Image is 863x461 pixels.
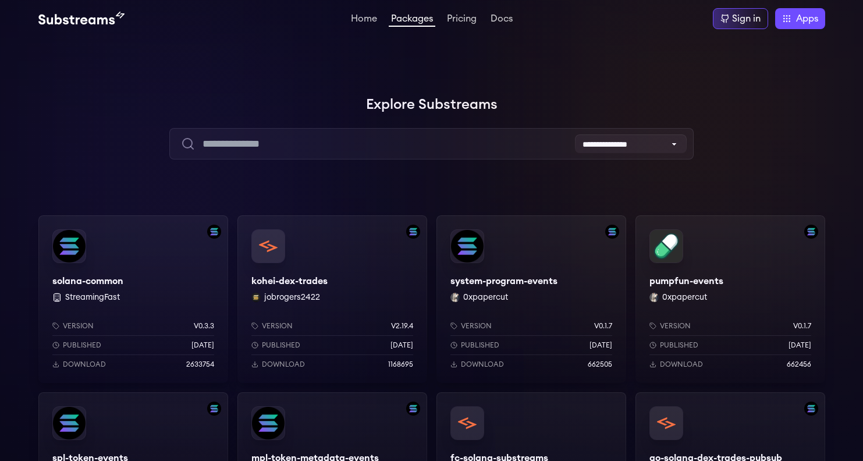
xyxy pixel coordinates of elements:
[605,225,619,239] img: Filter by solana network
[191,341,214,350] p: [DATE]
[660,360,703,369] p: Download
[237,215,427,383] a: Filter by solana networkkohei-dex-tradeskohei-dex-tradesjobrogers2422 jobrogers2422Versionv2.19.4...
[65,292,120,303] button: StreamingFast
[63,321,94,331] p: Version
[406,402,420,416] img: Filter by solana network
[389,14,435,27] a: Packages
[207,225,221,239] img: Filter by solana network
[589,341,612,350] p: [DATE]
[793,321,811,331] p: v0.1.7
[391,321,413,331] p: v2.19.4
[488,14,515,26] a: Docs
[588,360,612,369] p: 662505
[194,321,214,331] p: v0.3.3
[262,321,293,331] p: Version
[804,402,818,416] img: Filter by solana network
[660,341,698,350] p: Published
[660,321,691,331] p: Version
[186,360,214,369] p: 2633754
[713,8,768,29] a: Sign in
[635,215,825,383] a: Filter by solana networkpumpfun-eventspumpfun-events0xpapercut 0xpapercutVersionv0.1.7Published[D...
[461,360,504,369] p: Download
[390,341,413,350] p: [DATE]
[789,341,811,350] p: [DATE]
[445,14,479,26] a: Pricing
[796,12,818,26] span: Apps
[262,360,305,369] p: Download
[262,341,300,350] p: Published
[264,292,320,303] button: jobrogers2422
[461,341,499,350] p: Published
[38,215,228,383] a: Filter by solana networksolana-commonsolana-common StreamingFastVersionv0.3.3Published[DATE]Downl...
[804,225,818,239] img: Filter by solana network
[388,360,413,369] p: 1168695
[406,225,420,239] img: Filter by solana network
[38,93,825,116] h1: Explore Substreams
[662,292,707,303] button: 0xpapercut
[436,215,626,383] a: Filter by solana networksystem-program-eventssystem-program-events0xpapercut 0xpapercutVersionv0....
[461,321,492,331] p: Version
[63,360,106,369] p: Download
[38,12,125,26] img: Substream's logo
[463,292,508,303] button: 0xpapercut
[63,341,101,350] p: Published
[207,402,221,416] img: Filter by solana network
[787,360,811,369] p: 662456
[732,12,761,26] div: Sign in
[594,321,612,331] p: v0.1.7
[349,14,379,26] a: Home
